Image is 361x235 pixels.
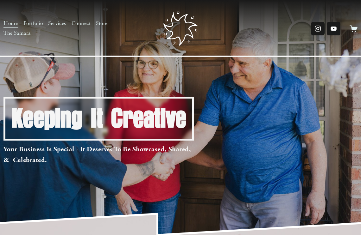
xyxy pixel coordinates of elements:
[163,11,199,46] img: Samara Creative
[3,145,193,164] strong: Your Business Is Special - It Deserves To Be Showcased, Shared, & Celebrated.
[311,22,325,35] a: instagram-unauth
[3,28,30,38] a: The Samara
[350,25,358,33] a: 0 items in cart
[3,19,18,28] a: Home
[96,19,108,28] a: Store
[327,22,340,35] a: YouTube
[72,19,91,28] a: Connect
[23,19,43,28] a: Portfolio
[11,102,186,135] strong: Keeping It Creative
[48,19,66,28] a: Services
